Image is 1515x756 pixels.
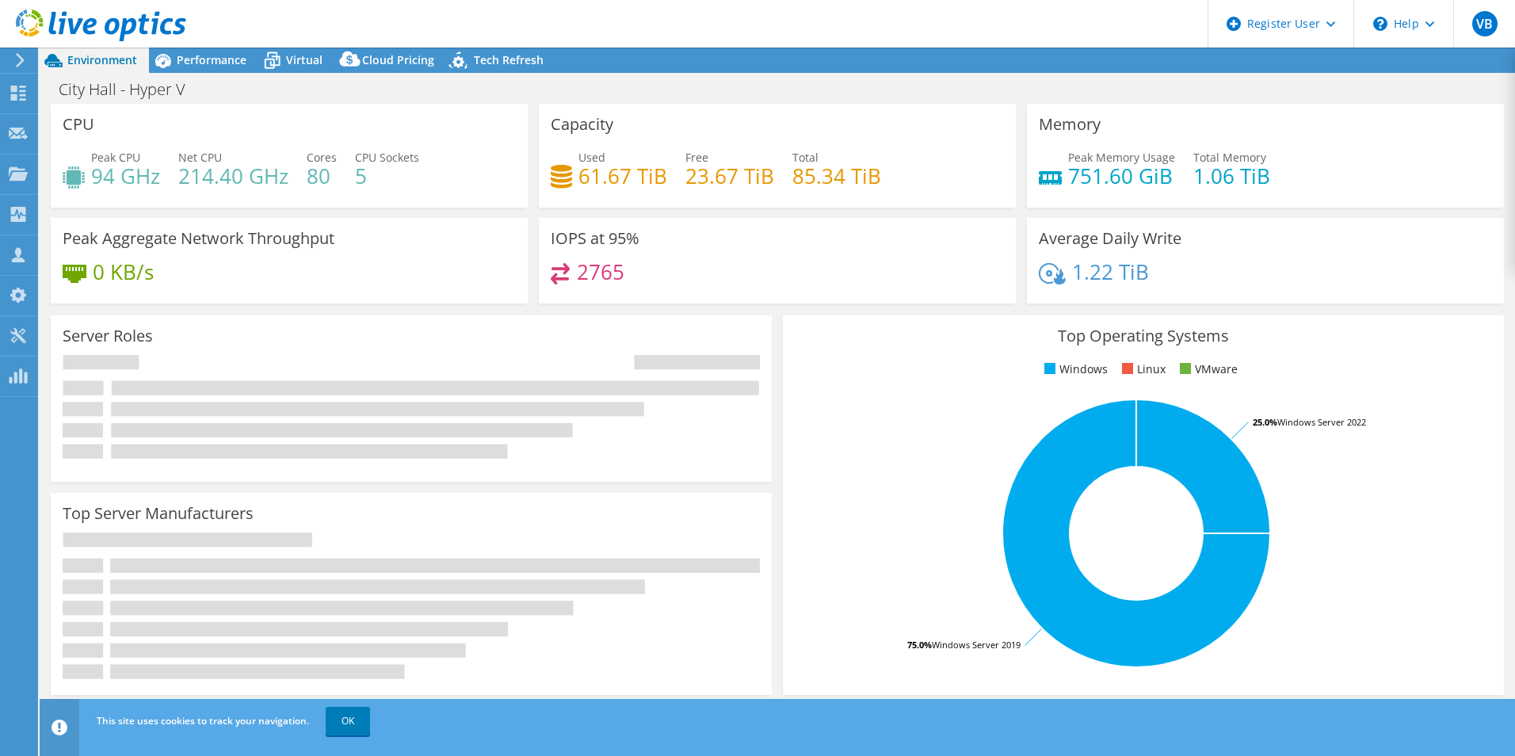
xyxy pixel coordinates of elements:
h4: 1.06 TiB [1193,167,1270,185]
tspan: 25.0% [1253,416,1277,428]
li: Linux [1118,361,1166,378]
span: Total [792,150,819,165]
h4: 5 [355,167,419,185]
h3: Peak Aggregate Network Throughput [63,230,334,247]
span: This site uses cookies to track your navigation. [97,714,309,727]
h3: CPU [63,116,94,133]
li: VMware [1176,361,1238,378]
h4: 0 KB/s [93,263,154,281]
span: Cores [307,150,337,165]
span: Total Memory [1193,150,1266,165]
h1: City Hall - Hyper V [52,81,210,98]
span: Peak CPU [91,150,140,165]
h3: Capacity [551,116,613,133]
span: Net CPU [178,150,222,165]
span: VB [1472,11,1498,36]
li: Windows [1040,361,1108,378]
h4: 751.60 GiB [1068,167,1175,185]
tspan: Windows Server 2019 [932,639,1021,651]
h4: 80 [307,167,337,185]
h3: Average Daily Write [1039,230,1181,247]
span: Peak Memory Usage [1068,150,1175,165]
h3: Server Roles [63,327,153,345]
h3: Top Operating Systems [795,327,1492,345]
span: Cloud Pricing [362,52,434,67]
h4: 23.67 TiB [685,167,774,185]
a: OK [326,707,370,735]
tspan: Windows Server 2022 [1277,416,1366,428]
tspan: 75.0% [907,639,932,651]
span: Performance [177,52,246,67]
h4: 94 GHz [91,167,160,185]
h3: Memory [1039,116,1101,133]
svg: \n [1373,17,1387,31]
h4: 1.22 TiB [1072,263,1149,281]
h4: 2765 [577,263,624,281]
h4: 85.34 TiB [792,167,881,185]
span: Environment [67,52,137,67]
span: CPU Sockets [355,150,419,165]
h3: IOPS at 95% [551,230,639,247]
span: Tech Refresh [474,52,544,67]
span: Free [685,150,708,165]
h3: Top Server Manufacturers [63,505,254,522]
span: Used [578,150,605,165]
h4: 214.40 GHz [178,167,288,185]
h4: 61.67 TiB [578,167,667,185]
span: Virtual [286,52,322,67]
